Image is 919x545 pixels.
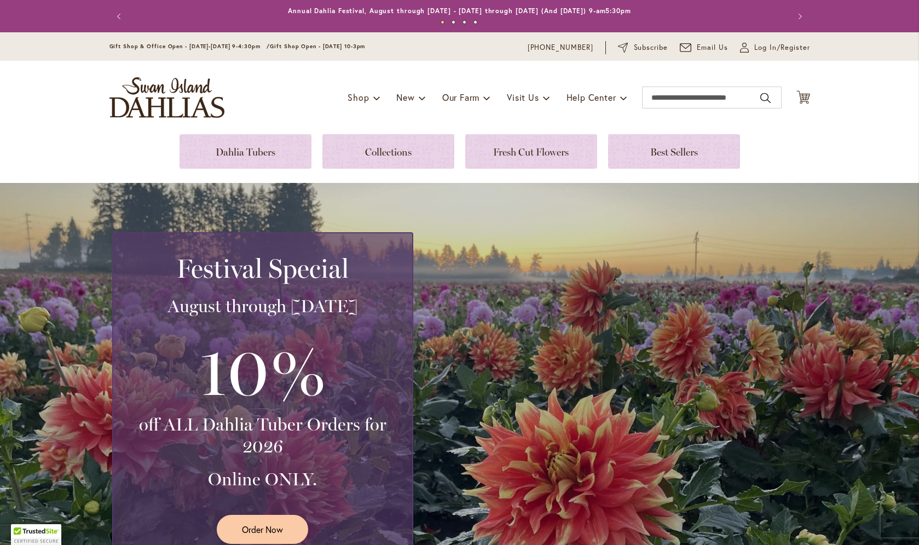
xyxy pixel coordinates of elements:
[442,91,479,103] span: Our Farm
[507,91,539,103] span: Visit Us
[126,414,399,457] h3: off ALL Dahlia Tuber Orders for 2026
[126,253,399,284] h2: Festival Special
[109,43,270,50] span: Gift Shop & Office Open - [DATE]-[DATE] 9-4:30pm /
[348,91,369,103] span: Shop
[288,7,631,15] a: Annual Dahlia Festival, August through [DATE] - [DATE] through [DATE] (And [DATE]) 9-am5:30pm
[473,20,477,24] button: 4 of 4
[270,43,365,50] span: Gift Shop Open - [DATE] 10-3pm
[452,20,455,24] button: 2 of 4
[680,42,728,53] a: Email Us
[441,20,444,24] button: 1 of 4
[109,5,131,27] button: Previous
[109,77,224,118] a: store logo
[463,20,466,24] button: 3 of 4
[567,91,616,103] span: Help Center
[634,42,668,53] span: Subscribe
[788,5,810,27] button: Next
[740,42,810,53] a: Log In/Register
[697,42,728,53] span: Email Us
[618,42,668,53] a: Subscribe
[126,468,399,490] h3: Online ONLY.
[528,42,594,53] a: [PHONE_NUMBER]
[126,328,399,414] h3: 10%
[126,295,399,317] h3: August through [DATE]
[754,42,810,53] span: Log In/Register
[396,91,414,103] span: New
